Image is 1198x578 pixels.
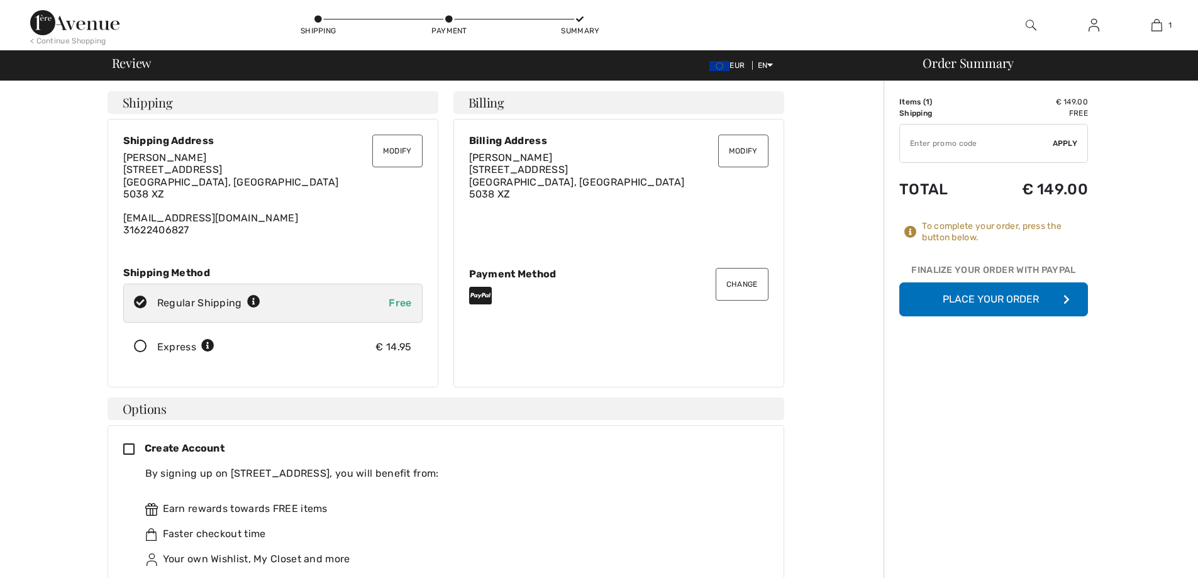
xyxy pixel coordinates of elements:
[709,61,729,71] img: Euro
[716,268,768,301] button: Change
[123,135,423,147] div: Shipping Address
[145,528,158,541] img: faster.svg
[145,553,158,566] img: ownWishlist.svg
[145,442,225,454] span: Create Account
[907,57,1190,69] div: Order Summary
[30,35,106,47] div: < Continue Shopping
[469,96,504,109] span: Billing
[389,297,411,309] span: Free
[145,503,158,516] img: rewards.svg
[1151,18,1162,33] img: My Bag
[979,168,1088,211] td: € 149.00
[469,135,768,147] div: Billing Address
[899,282,1088,316] button: Place Your Order
[30,10,119,35] img: 1ère Avenue
[1168,19,1172,31] span: 1
[899,264,1088,282] div: Finalize Your Order with PayPal
[922,221,1088,243] div: To complete your order, press the button below.
[1089,18,1099,33] img: My Info
[718,135,768,167] button: Modify
[123,267,423,279] div: Shipping Method
[899,168,979,211] td: Total
[900,125,1053,162] input: Promo code
[123,164,339,199] span: [STREET_ADDRESS] [GEOGRAPHIC_DATA], [GEOGRAPHIC_DATA] 5038 XZ
[123,152,423,236] div: [EMAIL_ADDRESS][DOMAIN_NAME] 31622406827
[430,25,468,36] div: Payment
[899,108,979,119] td: Shipping
[979,108,1088,119] td: Free
[1126,18,1187,33] a: 1
[469,268,768,280] div: Payment Method
[469,152,553,164] span: [PERSON_NAME]
[108,397,784,420] h4: Options
[1118,540,1185,572] iframe: Opens a widget where you can find more information
[299,25,337,36] div: Shipping
[145,526,758,542] div: Faster checkout time
[469,164,685,199] span: [STREET_ADDRESS] [GEOGRAPHIC_DATA], [GEOGRAPHIC_DATA] 5038 XZ
[157,340,214,355] div: Express
[1026,18,1036,33] img: search the website
[899,96,979,108] td: Items ( )
[709,61,750,70] span: EUR
[123,152,207,164] span: [PERSON_NAME]
[758,61,774,70] span: EN
[123,96,173,109] span: Shipping
[372,135,423,167] button: Modify
[145,501,758,516] div: Earn rewards towards FREE items
[926,97,929,106] span: 1
[157,296,260,311] div: Regular Shipping
[1053,138,1078,149] span: Apply
[145,552,758,567] div: Your own Wishlist, My Closet and more
[375,340,411,355] div: € 14.95
[979,96,1088,108] td: € 149.00
[112,57,152,69] span: Review
[145,466,758,481] div: By signing up on [STREET_ADDRESS], you will benefit from:
[561,25,599,36] div: Summary
[1079,18,1109,33] a: Sign In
